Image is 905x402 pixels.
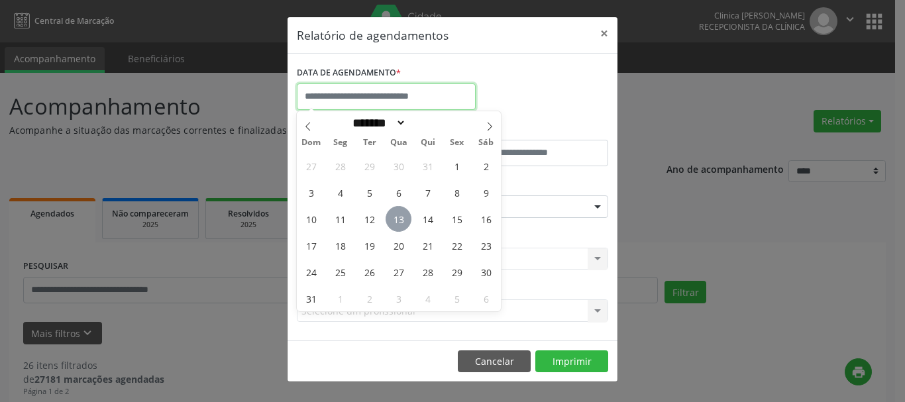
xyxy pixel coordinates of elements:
span: Agosto 12, 2025 [356,206,382,232]
span: Julho 31, 2025 [415,153,441,179]
span: Agosto 7, 2025 [415,179,441,205]
span: Agosto 18, 2025 [327,232,353,258]
span: Agosto 25, 2025 [327,259,353,285]
span: Agosto 10, 2025 [298,206,324,232]
span: Julho 28, 2025 [327,153,353,179]
span: Julho 27, 2025 [298,153,324,179]
span: Seg [326,138,355,147]
span: Qui [413,138,443,147]
span: Agosto 16, 2025 [473,206,499,232]
span: Setembro 6, 2025 [473,285,499,311]
span: Agosto 23, 2025 [473,232,499,258]
span: Agosto 28, 2025 [415,259,441,285]
span: Agosto 3, 2025 [298,179,324,205]
span: Agosto 20, 2025 [386,232,411,258]
span: Agosto 2, 2025 [473,153,499,179]
button: Imprimir [535,350,608,373]
label: ATÉ [456,119,608,140]
span: Agosto 21, 2025 [415,232,441,258]
span: Agosto 9, 2025 [473,179,499,205]
span: Agosto 22, 2025 [444,232,470,258]
span: Agosto 26, 2025 [356,259,382,285]
select: Month [348,116,406,130]
span: Agosto 6, 2025 [386,179,411,205]
span: Agosto 31, 2025 [298,285,324,311]
input: Year [406,116,450,130]
span: Agosto 1, 2025 [444,153,470,179]
span: Agosto 5, 2025 [356,179,382,205]
h5: Relatório de agendamentos [297,26,449,44]
span: Setembro 5, 2025 [444,285,470,311]
span: Sex [443,138,472,147]
span: Agosto 13, 2025 [386,206,411,232]
span: Julho 29, 2025 [356,153,382,179]
span: Agosto 27, 2025 [386,259,411,285]
span: Setembro 4, 2025 [415,285,441,311]
span: Setembro 3, 2025 [386,285,411,311]
span: Qua [384,138,413,147]
span: Agosto 17, 2025 [298,232,324,258]
button: Close [591,17,617,50]
button: Cancelar [458,350,531,373]
span: Setembro 1, 2025 [327,285,353,311]
label: DATA DE AGENDAMENTO [297,63,401,83]
span: Julho 30, 2025 [386,153,411,179]
span: Ter [355,138,384,147]
span: Agosto 30, 2025 [473,259,499,285]
span: Agosto 24, 2025 [298,259,324,285]
span: Dom [297,138,326,147]
span: Agosto 11, 2025 [327,206,353,232]
span: Agosto 14, 2025 [415,206,441,232]
span: Agosto 19, 2025 [356,232,382,258]
span: Agosto 8, 2025 [444,179,470,205]
span: Agosto 4, 2025 [327,179,353,205]
span: Setembro 2, 2025 [356,285,382,311]
span: Sáb [472,138,501,147]
span: Agosto 29, 2025 [444,259,470,285]
span: Agosto 15, 2025 [444,206,470,232]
